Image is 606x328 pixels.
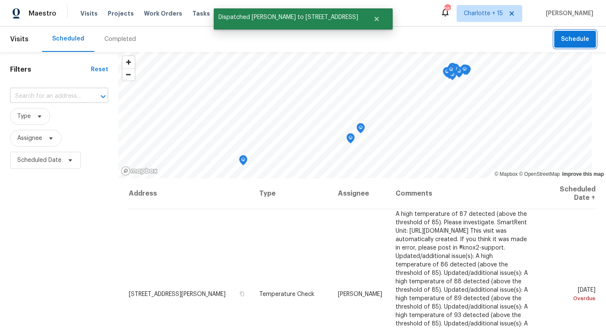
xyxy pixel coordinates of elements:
span: Type [17,112,31,121]
button: Zoom out [122,68,135,81]
div: Map marker [462,65,471,78]
a: Mapbox homepage [121,166,158,176]
span: [STREET_ADDRESS][PERSON_NAME] [129,291,226,297]
span: Scheduled Date [17,156,61,164]
button: Zoom in [122,56,135,68]
th: Address [128,178,252,209]
input: Search for an address... [10,90,85,103]
h1: Filters [10,65,91,74]
span: [DATE] [543,287,595,302]
canvas: Map [118,52,592,178]
div: Map marker [447,65,455,78]
div: Map marker [448,70,457,83]
button: Schedule [554,31,596,48]
span: Tasks [192,11,210,16]
div: Map marker [346,133,355,146]
button: Open [97,91,109,102]
a: OpenStreetMap [519,171,560,177]
span: Zoom out [122,69,135,81]
span: Dispatched [PERSON_NAME] to [STREET_ADDRESS] [214,8,363,26]
span: Maestro [29,9,56,18]
button: Close [363,11,391,27]
div: Map marker [460,65,469,78]
span: Charlotte + 15 [464,9,503,18]
div: Scheduled [52,35,84,43]
span: Assignee [17,134,42,142]
div: Map marker [239,155,247,168]
button: Copy Address [238,290,246,297]
div: Map marker [356,123,365,136]
th: Type [252,178,331,209]
span: Work Orders [144,9,182,18]
span: Visits [10,30,29,48]
span: Schedule [561,34,589,45]
div: Map marker [443,67,451,80]
span: [PERSON_NAME] [338,291,382,297]
div: Map marker [451,64,460,77]
th: Assignee [331,178,389,209]
div: 253 [444,5,450,13]
div: Map marker [448,63,457,76]
th: Scheduled Date ↑ [536,178,596,209]
div: Reset [91,65,108,74]
span: [PERSON_NAME] [542,9,593,18]
a: Improve this map [562,171,604,177]
a: Mapbox [494,171,518,177]
th: Comments [389,178,536,209]
span: Projects [108,9,134,18]
div: Map marker [461,65,469,78]
div: Overdue [543,294,595,302]
span: Visits [80,9,98,18]
span: Temperature Check [259,291,314,297]
div: Completed [104,35,136,43]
